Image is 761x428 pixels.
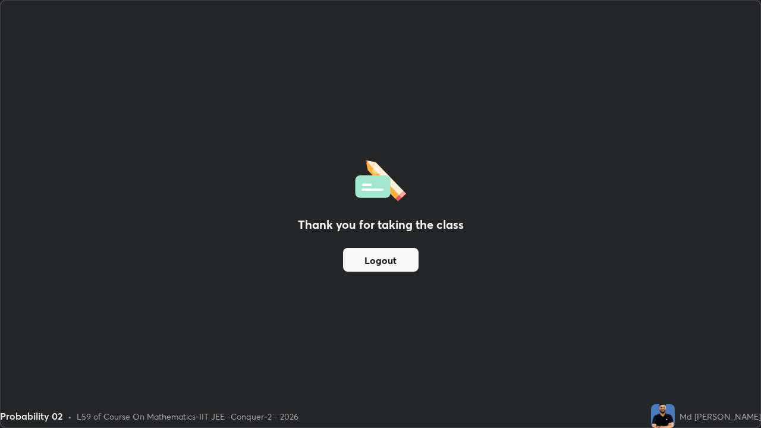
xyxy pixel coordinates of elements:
[651,404,675,428] img: 2958a625379348b7bd8472edfd5724da.jpg
[77,410,298,423] div: L59 of Course On Mathematics-IIT JEE -Conquer-2 - 2026
[355,156,406,202] img: offlineFeedback.1438e8b3.svg
[680,410,761,423] div: Md [PERSON_NAME]
[343,248,419,272] button: Logout
[68,410,72,423] div: •
[298,216,464,234] h2: Thank you for taking the class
